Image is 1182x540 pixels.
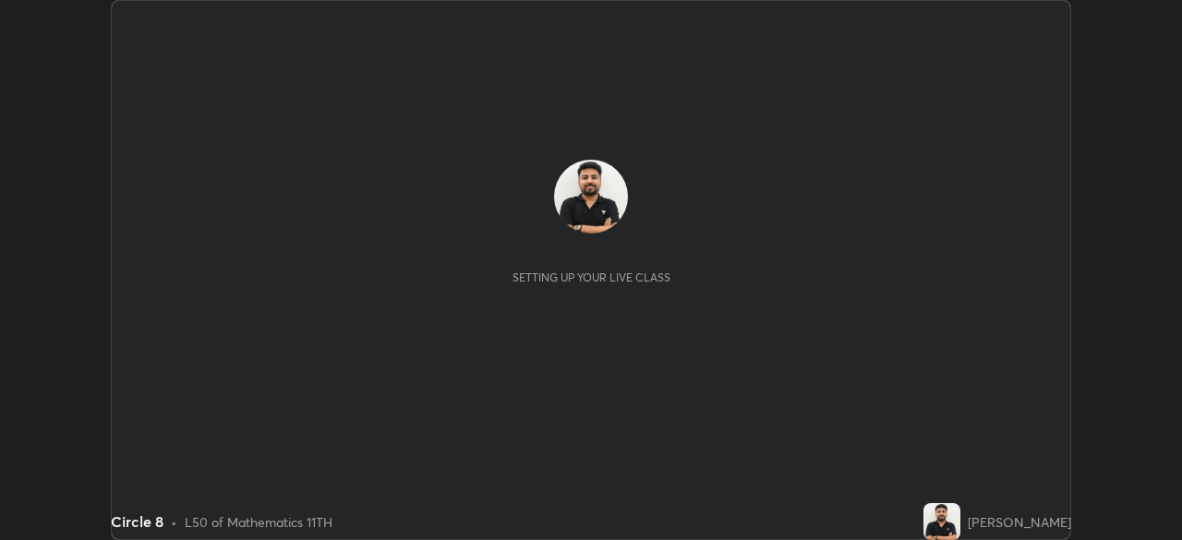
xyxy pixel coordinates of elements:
div: Circle 8 [111,510,163,533]
div: • [171,512,177,532]
img: a9ba632262ef428287db51fe8869eec0.jpg [923,503,960,540]
div: Setting up your live class [513,270,670,284]
div: [PERSON_NAME] [968,512,1071,532]
div: L50 of Mathematics 11TH [185,512,332,532]
img: a9ba632262ef428287db51fe8869eec0.jpg [554,160,628,234]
